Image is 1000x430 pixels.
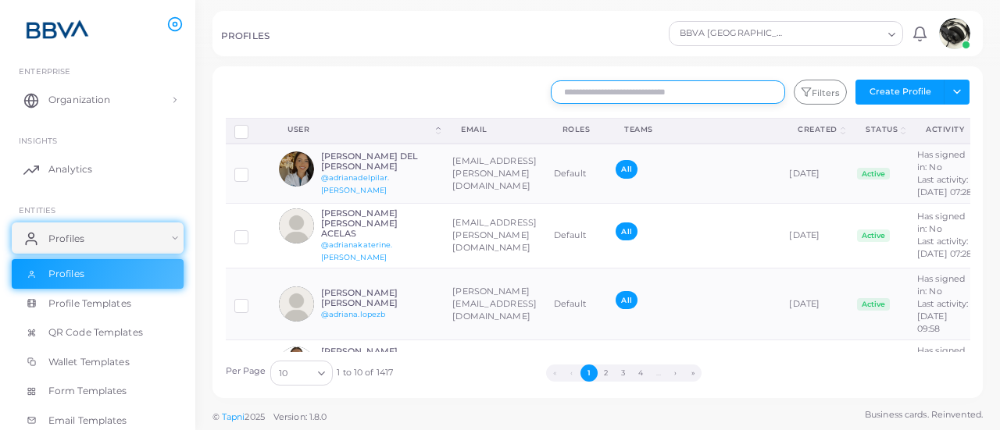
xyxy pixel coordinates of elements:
[279,208,314,243] img: avatar
[321,346,436,367] h6: [PERSON_NAME] [PERSON_NAME]
[545,144,608,203] td: Default
[337,367,393,379] span: 1 to 10 of 1417
[562,124,591,135] div: Roles
[934,18,974,49] a: avatar
[19,205,55,215] span: ENTITIES
[48,325,143,339] span: QR Code Templates
[321,208,436,240] h6: [PERSON_NAME] [PERSON_NAME] ACELAS
[321,310,386,318] a: @adriana.lopezb
[917,211,965,234] span: Has signed in: No
[545,340,608,400] td: Default
[616,222,637,240] span: All
[917,345,965,368] span: Has signed in: No
[857,168,890,180] span: Active
[48,93,110,107] span: Organization
[279,286,314,322] img: avatar
[270,361,333,386] div: Search for option
[624,124,763,135] div: Teams
[321,240,393,261] a: @adrianakaterine.[PERSON_NAME]
[12,154,184,185] a: Analytics
[545,268,608,340] td: Default
[667,364,684,382] button: Go to next page
[12,259,184,289] a: Profiles
[780,204,848,268] td: [DATE]
[19,66,70,76] span: Enterprise
[12,347,184,377] a: Wallet Templates
[580,364,598,382] button: Go to page 1
[48,355,130,369] span: Wallet Templates
[393,364,855,382] ul: Pagination
[221,30,270,41] h5: PROFILES
[866,124,898,135] div: Status
[48,414,127,428] span: Email Templates
[289,364,312,382] input: Search for option
[48,162,92,176] span: Analytics
[444,340,545,400] td: [EMAIL_ADDRESS][PERSON_NAME][DOMAIN_NAME]
[48,267,84,281] span: Profiles
[245,410,264,424] span: 2025
[780,144,848,203] td: [DATE]
[632,364,649,382] button: Go to page 4
[12,222,184,254] a: Profiles
[279,151,314,187] img: avatar
[48,297,131,311] span: Profile Templates
[855,80,945,105] button: Create Profile
[12,376,184,406] a: Form Templates
[798,124,837,135] div: Created
[780,268,848,340] td: [DATE]
[444,144,545,203] td: [EMAIL_ADDRESS][PERSON_NAME][DOMAIN_NAME]
[279,346,314,382] img: avatar
[12,84,184,115] a: Organization
[669,21,903,46] div: Search for option
[677,26,791,41] span: BBVA [GEOGRAPHIC_DATA]
[780,340,848,400] td: [DATE]
[444,268,545,340] td: [PERSON_NAME][EMAIL_ADDRESS][DOMAIN_NAME]
[598,364,615,382] button: Go to page 2
[684,364,702,382] button: Go to last page
[926,124,964,135] div: activity
[12,318,184,347] a: QR Code Templates
[939,18,970,49] img: avatar
[321,173,390,194] a: @adrianadelpilar.[PERSON_NAME]
[273,411,327,422] span: Version: 1.8.0
[279,365,287,382] span: 10
[857,229,890,242] span: Active
[917,174,972,197] span: Last activity: [DATE] 07:28
[616,291,637,309] span: All
[794,80,847,105] button: Filters
[222,411,245,422] a: Tapni
[545,204,608,268] td: Default
[14,15,101,44] img: logo
[226,118,271,144] th: Row-selection
[19,136,57,145] span: INSIGHTS
[12,289,184,318] a: Profile Templates
[917,149,965,172] span: Has signed in: No
[857,298,890,311] span: Active
[865,408,983,421] span: Business cards. Reinvented.
[917,273,965,297] span: Has signed in: No
[287,124,433,135] div: User
[461,124,528,135] div: Email
[615,364,632,382] button: Go to page 3
[321,288,436,308] h6: [PERSON_NAME] [PERSON_NAME]
[917,236,972,259] span: Last activity: [DATE] 07:28
[226,365,266,378] label: Per Page
[212,410,327,424] span: ©
[917,298,969,334] span: Last activity: [DATE] 09:58
[616,160,637,178] span: All
[48,232,84,246] span: Profiles
[444,204,545,268] td: [EMAIL_ADDRESS][PERSON_NAME][DOMAIN_NAME]
[792,25,882,42] input: Search for option
[321,151,436,172] h6: [PERSON_NAME] DEL [PERSON_NAME]
[48,384,127,398] span: Form Templates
